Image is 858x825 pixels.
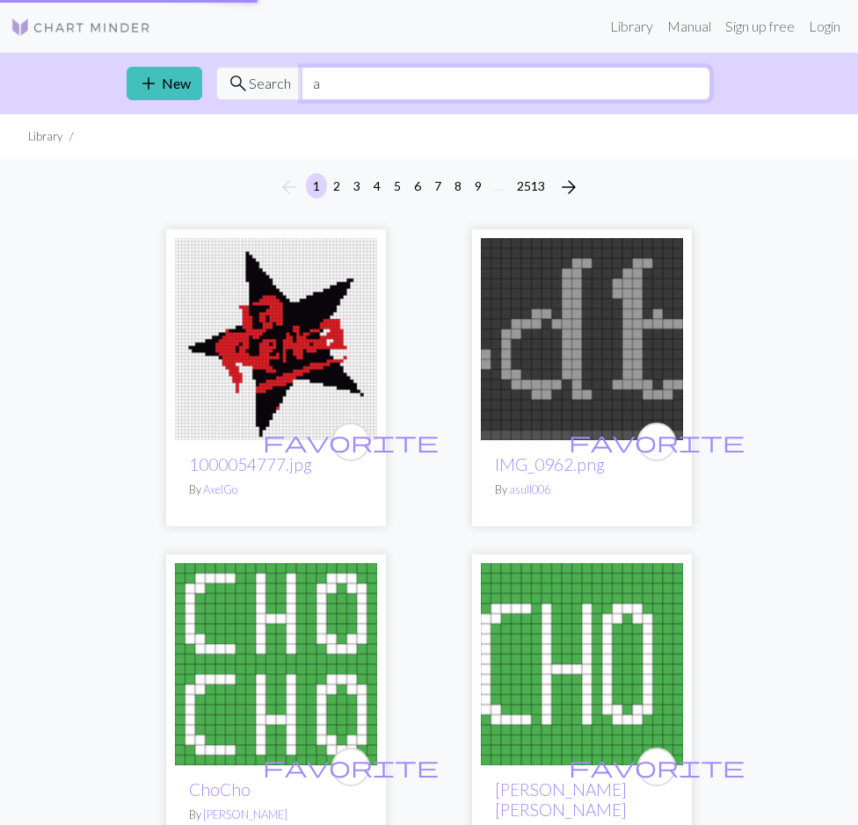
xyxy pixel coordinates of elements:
a: asull006 [509,482,550,496]
a: ChoCho [175,654,377,670]
a: AxelGo [203,482,237,496]
span: favorite [569,428,745,455]
a: ChoCho [189,779,251,800]
a: IMG_0962.png [495,454,605,474]
img: IMG_0962.png [481,238,683,440]
button: favourite [331,423,370,461]
button: 6 [407,173,428,199]
img: ChoCho [175,563,377,765]
button: favourite [331,748,370,786]
a: Sign up free [718,9,802,44]
button: favourite [637,423,676,461]
img: Logo [11,17,151,38]
a: 1000054777.jpg [175,329,377,345]
button: 3 [346,173,367,199]
img: 1000054777.jpg [175,238,377,440]
i: Next [558,177,579,198]
span: add [138,71,159,96]
button: 7 [427,173,448,199]
p: By [189,481,363,498]
a: IMG_0962.png [481,329,683,345]
span: favorite [263,753,439,780]
li: Library [28,128,62,145]
span: favorite [263,428,439,455]
a: Login [802,9,847,44]
button: 1 [306,173,327,199]
span: search [228,71,249,96]
a: Library [603,9,660,44]
i: favourite [263,424,439,460]
button: 2 [326,173,347,199]
button: 4 [367,173,388,199]
img: Cho Cho [481,563,683,765]
a: Cho Cho [481,654,683,670]
button: 5 [387,173,408,199]
i: favourite [263,749,439,785]
button: 8 [447,173,469,199]
nav: Page navigation [272,173,586,201]
button: Next [551,173,586,201]
i: favourite [569,424,745,460]
span: favorite [569,753,745,780]
a: [PERSON_NAME] [PERSON_NAME] [495,779,627,820]
a: [PERSON_NAME] [203,807,287,821]
a: 1000054777.jpg [189,454,312,474]
button: favourite [637,748,676,786]
a: Manual [660,9,718,44]
button: 9 [468,173,489,199]
span: Search [249,73,291,94]
p: By [495,481,669,498]
button: 2513 [510,173,552,199]
p: By [189,807,363,823]
i: favourite [569,749,745,785]
a: New [127,67,202,100]
span: arrow_forward [558,175,579,199]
